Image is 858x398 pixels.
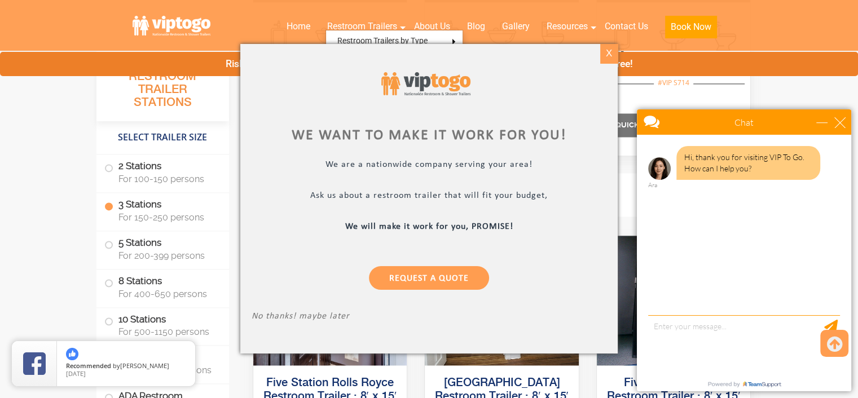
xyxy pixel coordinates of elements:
span: [PERSON_NAME] [120,361,169,370]
img: Review Rating [23,352,46,375]
span: [DATE] [66,369,86,378]
p: We are a nationwide company serving your area! [252,160,606,173]
div: We want to make it work for you! [252,130,606,143]
img: thumbs up icon [66,348,78,360]
p: Ask us about a restroom trailer that will fit your budget, [252,191,606,204]
iframe: Live Chat Box [630,103,858,398]
span: Recommended [66,361,111,370]
p: No thanks! maybe later [252,312,606,325]
div: X [600,44,618,63]
a: Request a Quote [369,267,489,290]
span: by [66,362,186,370]
img: viptogo logo [381,72,470,95]
b: We will make it work for you, PROMISE! [345,223,513,232]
